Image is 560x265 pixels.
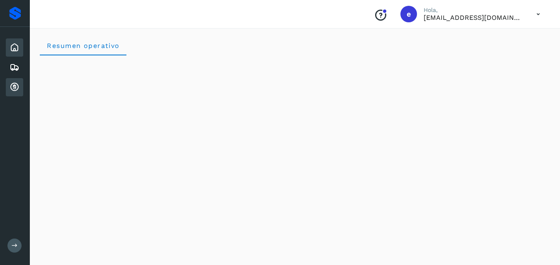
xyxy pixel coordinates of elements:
div: Cuentas por cobrar [6,78,23,96]
p: Hola, [424,7,523,14]
span: Resumen operativo [46,42,120,50]
div: Embarques [6,58,23,76]
div: Inicio [6,38,23,57]
p: ebenezer5009@gmail.com [424,14,523,21]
